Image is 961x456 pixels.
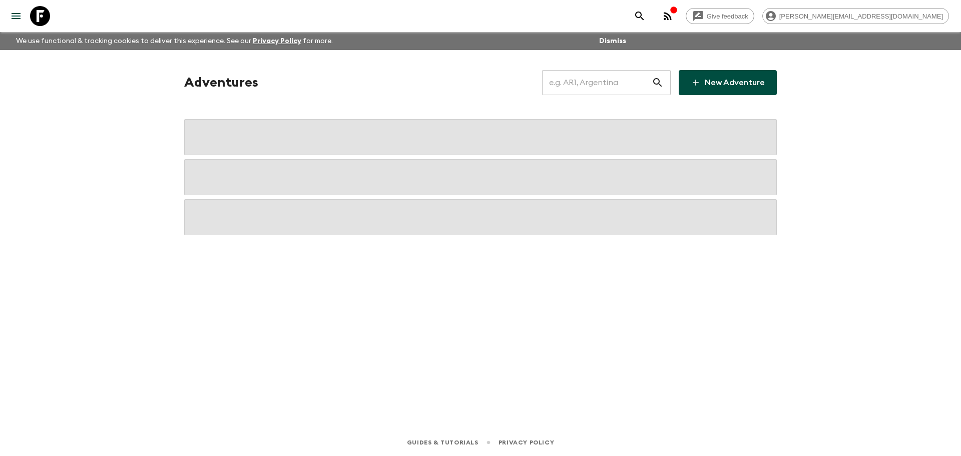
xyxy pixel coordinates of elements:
[499,437,554,448] a: Privacy Policy
[542,69,652,97] input: e.g. AR1, Argentina
[686,8,754,24] a: Give feedback
[630,6,650,26] button: search adventures
[762,8,949,24] div: [PERSON_NAME][EMAIL_ADDRESS][DOMAIN_NAME]
[701,13,754,20] span: Give feedback
[407,437,478,448] a: Guides & Tutorials
[253,38,301,45] a: Privacy Policy
[597,34,629,48] button: Dismiss
[679,70,777,95] a: New Adventure
[12,32,337,50] p: We use functional & tracking cookies to deliver this experience. See our for more.
[774,13,948,20] span: [PERSON_NAME][EMAIL_ADDRESS][DOMAIN_NAME]
[184,73,258,93] h1: Adventures
[6,6,26,26] button: menu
